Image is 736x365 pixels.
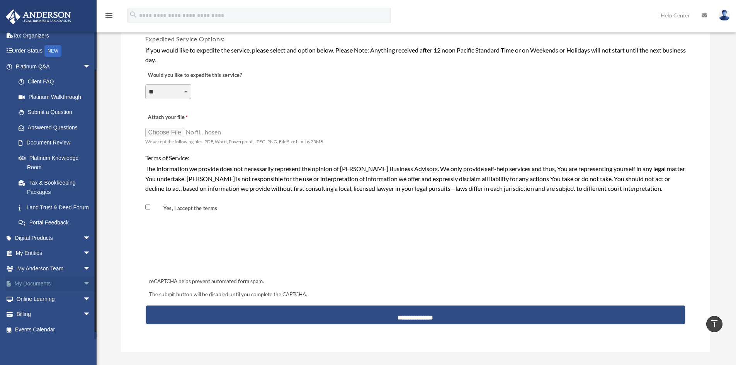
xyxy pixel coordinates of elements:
[11,215,102,231] a: Portal Feedback
[5,28,102,43] a: Tax Organizers
[710,319,719,328] i: vertical_align_top
[145,139,325,144] span: We accept the following files: PDF, Word, Powerpoint, JPEG, PNG. File Size Limit is 25MB.
[5,43,102,59] a: Order StatusNEW
[83,246,99,261] span: arrow_drop_down
[145,154,686,162] h4: Terms of Service:
[11,175,102,200] a: Tax & Bookkeeping Packages
[11,200,102,215] a: Land Trust & Deed Forum
[145,112,223,123] label: Attach your file
[152,205,221,212] label: Yes, I accept the terms
[129,10,138,19] i: search
[11,74,102,90] a: Client FAQ
[5,307,102,322] a: Billingarrow_drop_down
[5,276,102,292] a: My Documentsarrow_drop_down
[145,164,686,194] div: The information we provide does not necessarily represent the opinion of [PERSON_NAME] Business A...
[83,291,99,307] span: arrow_drop_down
[83,59,99,75] span: arrow_drop_down
[104,14,114,20] a: menu
[5,322,102,337] a: Events Calendar
[5,230,102,246] a: Digital Productsarrow_drop_down
[145,45,686,65] div: If you would like to expedite the service, please select and option below. Please Note: Anything ...
[5,291,102,307] a: Online Learningarrow_drop_down
[11,105,102,120] a: Submit a Question
[11,89,102,105] a: Platinum Walkthrough
[104,11,114,20] i: menu
[706,316,722,332] a: vertical_align_top
[719,10,730,21] img: User Pic
[11,120,102,135] a: Answered Questions
[146,290,685,299] div: The submit button will be disabled until you complete the CAPTCHA.
[44,45,61,57] div: NEW
[5,59,102,74] a: Platinum Q&Aarrow_drop_down
[3,9,73,24] img: Anderson Advisors Platinum Portal
[145,35,225,42] span: Expedited Service Options:
[146,277,685,286] div: reCAPTCHA helps prevent automated form spam.
[83,307,99,323] span: arrow_drop_down
[83,276,99,292] span: arrow_drop_down
[83,230,99,246] span: arrow_drop_down
[5,261,102,276] a: My Anderson Teamarrow_drop_down
[11,135,99,151] a: Document Review
[147,231,264,261] iframe: reCAPTCHA
[145,70,244,81] label: Would you like to expedite this service?
[83,261,99,277] span: arrow_drop_down
[11,150,102,175] a: Platinum Knowledge Room
[5,246,102,261] a: My Entitiesarrow_drop_down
